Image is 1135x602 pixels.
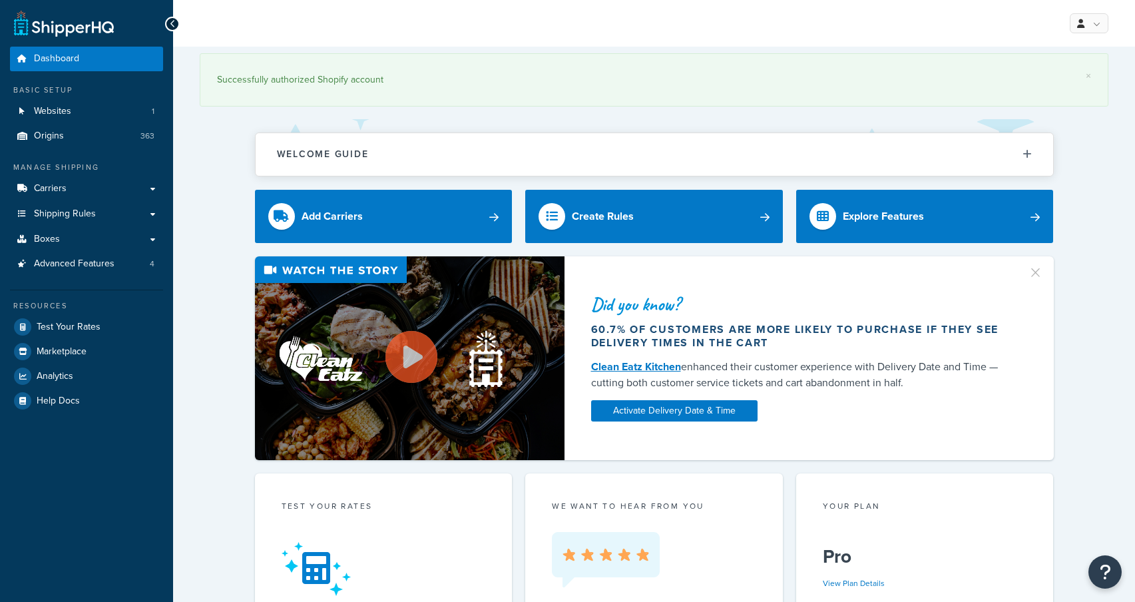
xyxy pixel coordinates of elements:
a: View Plan Details [823,577,885,589]
div: Did you know? [591,295,1012,314]
a: Analytics [10,364,163,388]
span: Help Docs [37,396,80,407]
div: Manage Shipping [10,162,163,173]
a: Boxes [10,227,163,252]
a: Clean Eatz Kitchen [591,359,681,374]
span: Test Your Rates [37,322,101,333]
span: 363 [140,131,154,142]
span: Boxes [34,234,60,245]
div: Create Rules [572,207,634,226]
span: Advanced Features [34,258,114,270]
a: Explore Features [796,190,1054,243]
div: Explore Features [843,207,924,226]
span: 4 [150,258,154,270]
h2: Welcome Guide [277,149,369,159]
a: Add Carriers [255,190,513,243]
div: Resources [10,300,163,312]
div: Basic Setup [10,85,163,96]
div: Your Plan [823,500,1027,515]
span: Dashboard [34,53,79,65]
h5: Pro [823,546,1027,567]
a: Activate Delivery Date & Time [591,400,758,422]
span: Shipping Rules [34,208,96,220]
img: Video thumbnail [255,256,565,461]
li: Origins [10,124,163,149]
div: Test your rates [282,500,486,515]
div: enhanced their customer experience with Delivery Date and Time — cutting both customer service ti... [591,359,1012,391]
a: Create Rules [525,190,783,243]
a: Websites1 [10,99,163,124]
a: Dashboard [10,47,163,71]
a: Carriers [10,176,163,201]
div: Successfully authorized Shopify account [217,71,1091,89]
li: Advanced Features [10,252,163,276]
a: × [1086,71,1091,81]
a: Advanced Features4 [10,252,163,276]
li: Websites [10,99,163,124]
span: Carriers [34,183,67,194]
span: Analytics [37,371,73,382]
span: Origins [34,131,64,142]
button: Welcome Guide [256,133,1053,175]
a: Marketplace [10,340,163,364]
a: Shipping Rules [10,202,163,226]
div: Add Carriers [302,207,363,226]
span: Websites [34,106,71,117]
a: Origins363 [10,124,163,149]
span: 1 [152,106,154,117]
span: Marketplace [37,346,87,358]
div: 60.7% of customers are more likely to purchase if they see delivery times in the cart [591,323,1012,350]
button: Open Resource Center [1088,555,1122,589]
a: Help Docs [10,389,163,413]
p: we want to hear from you [552,500,756,512]
a: Test Your Rates [10,315,163,339]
